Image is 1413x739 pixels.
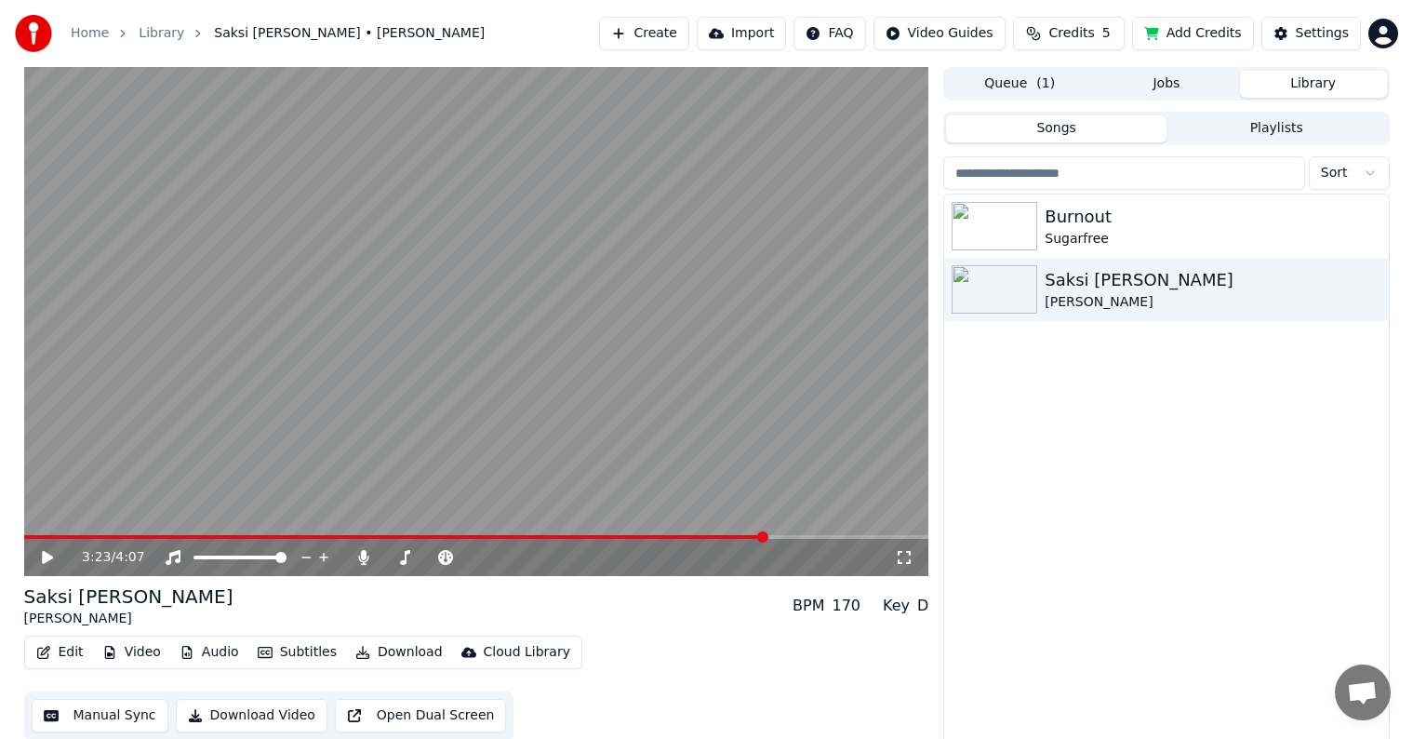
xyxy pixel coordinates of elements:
[1166,115,1387,142] button: Playlists
[82,548,127,567] div: /
[946,71,1093,98] button: Queue
[1132,17,1254,50] button: Add Credits
[32,699,168,732] button: Manual Sync
[1321,164,1348,182] span: Sort
[599,17,689,50] button: Create
[250,639,344,665] button: Subtitles
[697,17,786,50] button: Import
[1335,665,1391,720] div: Open chat
[883,595,910,617] div: Key
[1048,24,1094,43] span: Credits
[1261,17,1361,50] button: Settings
[1045,230,1380,249] div: Sugarfree
[29,639,91,665] button: Edit
[71,24,109,43] a: Home
[348,639,450,665] button: Download
[115,548,144,567] span: 4:07
[24,584,233,610] div: Saksi [PERSON_NAME]
[1093,71,1240,98] button: Jobs
[172,639,247,665] button: Audio
[1045,204,1380,230] div: Burnout
[1045,293,1380,312] div: [PERSON_NAME]
[1013,17,1125,50] button: Credits5
[95,639,168,665] button: Video
[1240,71,1387,98] button: Library
[484,643,570,662] div: Cloud Library
[832,595,860,617] div: 170
[1045,267,1380,293] div: Saksi [PERSON_NAME]
[82,548,111,567] span: 3:23
[71,24,485,43] nav: breadcrumb
[793,17,865,50] button: FAQ
[1036,74,1055,93] span: ( 1 )
[946,115,1166,142] button: Songs
[1102,24,1111,43] span: 5
[1296,24,1349,43] div: Settings
[917,595,928,617] div: D
[15,15,52,52] img: youka
[24,610,233,628] div: [PERSON_NAME]
[873,17,1006,50] button: Video Guides
[793,595,824,617] div: BPM
[139,24,184,43] a: Library
[176,699,327,732] button: Download Video
[214,24,485,43] span: Saksi [PERSON_NAME] • [PERSON_NAME]
[335,699,507,732] button: Open Dual Screen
